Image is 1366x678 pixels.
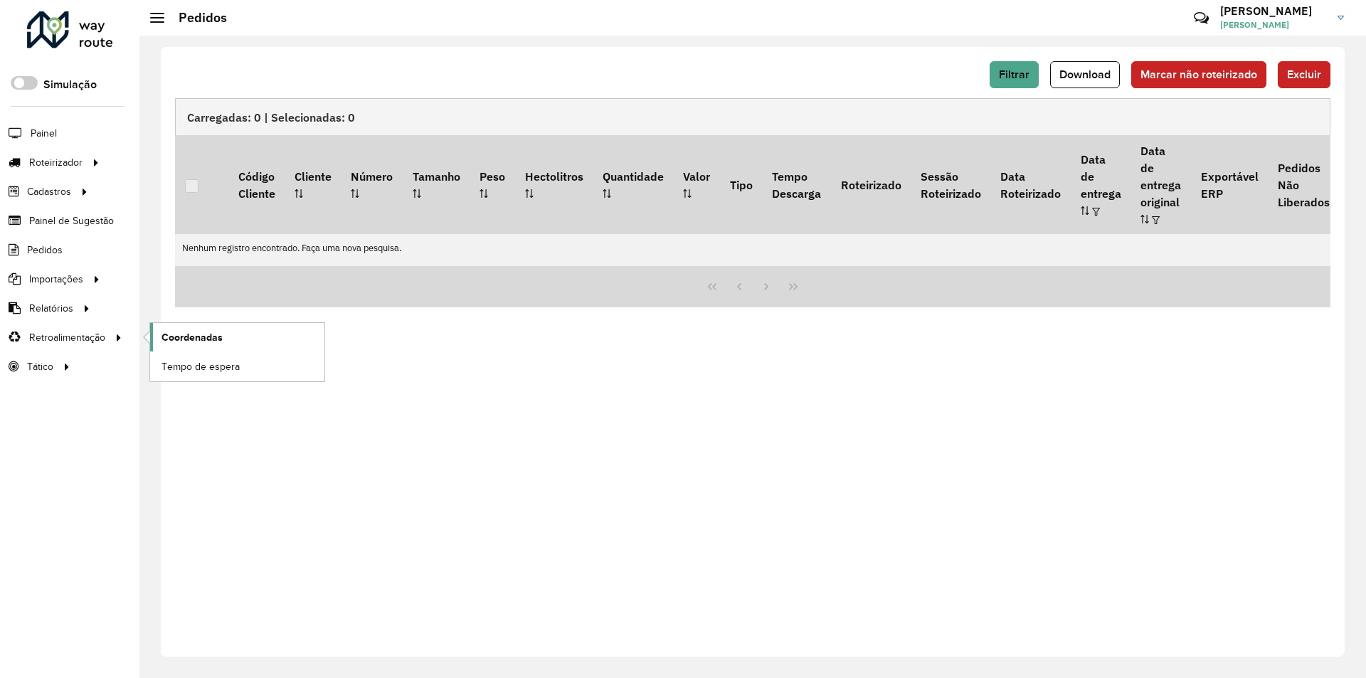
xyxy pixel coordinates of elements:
th: Data de entrega [1071,135,1131,233]
th: Tamanho [403,135,470,233]
span: Tempo de espera [162,359,240,374]
div: Carregadas: 0 | Selecionadas: 0 [175,98,1330,135]
th: Exportável ERP [1191,135,1268,233]
a: Contato Rápido [1186,3,1217,33]
span: Cadastros [27,184,71,199]
span: Retroalimentação [29,330,105,345]
span: [PERSON_NAME] [1220,18,1327,31]
span: Marcar não roteirizado [1140,68,1257,80]
th: Hectolitros [515,135,593,233]
label: Simulação [43,76,97,93]
th: Sessão Roteirizado [911,135,990,233]
th: Data Roteirizado [991,135,1071,233]
span: Excluir [1287,68,1321,80]
h2: Pedidos [164,10,227,26]
a: Coordenadas [150,323,324,351]
th: Pedidos Não Liberados [1268,135,1339,233]
span: Painel de Sugestão [29,213,114,228]
h3: [PERSON_NAME] [1220,4,1327,18]
th: Tipo [720,135,762,233]
button: Excluir [1278,61,1330,88]
th: Tempo Descarga [762,135,830,233]
th: Código Cliente [228,135,285,233]
a: Tempo de espera [150,352,324,381]
span: Roteirizador [29,155,83,170]
th: Cliente [285,135,341,233]
button: Download [1050,61,1120,88]
span: Importações [29,272,83,287]
span: Coordenadas [162,330,223,345]
span: Tático [27,359,53,374]
th: Peso [470,135,514,233]
span: Relatórios [29,301,73,316]
th: Data de entrega original [1131,135,1191,233]
th: Valor [674,135,720,233]
th: Roteirizado [831,135,911,233]
span: Download [1059,68,1111,80]
span: Pedidos [27,243,63,258]
span: Painel [31,126,57,141]
span: Filtrar [999,68,1029,80]
th: Quantidade [593,135,673,233]
button: Marcar não roteirizado [1131,61,1266,88]
th: Número [341,135,403,233]
button: Filtrar [990,61,1039,88]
